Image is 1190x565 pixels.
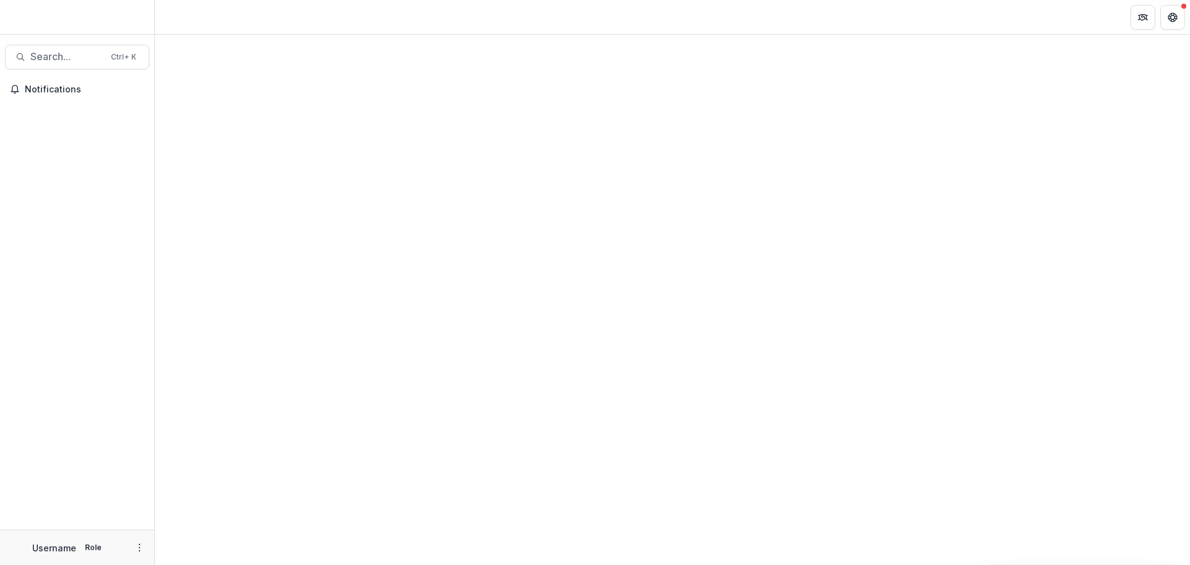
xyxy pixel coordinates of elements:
div: Ctrl + K [108,50,139,64]
button: More [132,540,147,555]
button: Partners [1130,5,1155,30]
p: Role [81,542,105,553]
p: Username [32,541,76,554]
button: Notifications [5,79,149,99]
button: Get Help [1160,5,1185,30]
button: Search... [5,45,149,69]
span: Search... [30,51,104,63]
span: Notifications [25,84,144,95]
nav: breadcrumb [160,8,213,26]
